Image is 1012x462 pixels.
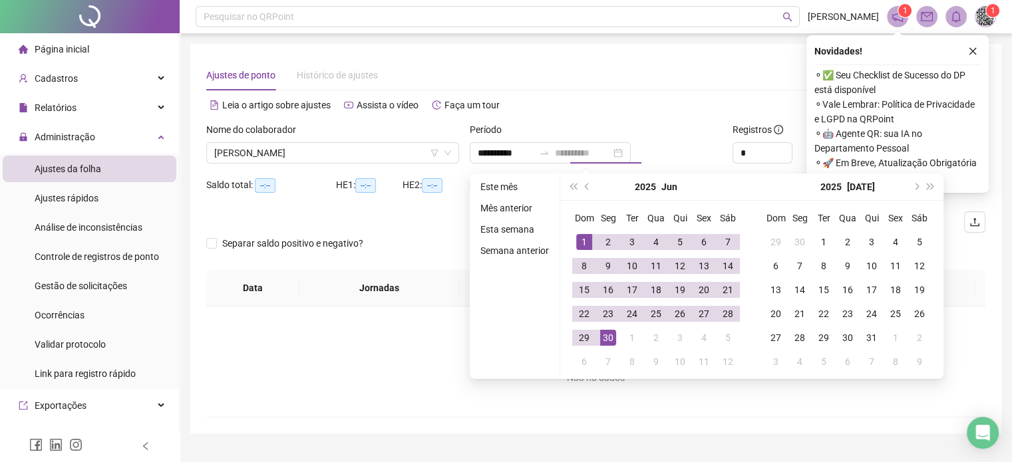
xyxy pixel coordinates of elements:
[217,236,369,251] span: Separar saldo positivo e negativo?
[720,306,736,322] div: 28
[764,350,788,374] td: 2025-08-03
[908,278,931,302] td: 2025-07-19
[644,206,668,230] th: Qua
[672,354,688,370] div: 10
[35,251,159,262] span: Controle de registros de ponto
[475,200,554,216] li: Mês anterior
[888,258,904,274] div: 11
[576,258,592,274] div: 8
[968,47,977,56] span: close
[35,281,127,291] span: Gestão de solicitações
[620,350,644,374] td: 2025-07-08
[860,350,884,374] td: 2025-08-07
[792,354,808,370] div: 4
[210,100,219,110] span: file-text
[908,302,931,326] td: 2025-07-26
[596,326,620,350] td: 2025-06-30
[214,143,451,163] span: YURI SOUZA LEAO
[572,350,596,374] td: 2025-07-06
[836,278,860,302] td: 2025-07-16
[692,254,716,278] td: 2025-06-13
[774,125,783,134] span: info-circle
[792,306,808,322] div: 21
[672,234,688,250] div: 5
[35,44,89,55] span: Página inicial
[206,122,305,137] label: Nome do colaborador
[884,230,908,254] td: 2025-07-04
[35,222,142,233] span: Análise de inconsistências
[644,350,668,374] td: 2025-07-09
[661,173,677,200] button: month panel
[696,258,712,274] div: 13
[816,258,832,274] div: 8
[812,254,836,278] td: 2025-07-08
[764,206,788,230] th: Dom
[672,330,688,346] div: 3
[884,326,908,350] td: 2025-08-01
[696,282,712,298] div: 20
[635,173,656,200] button: year panel
[860,326,884,350] td: 2025-07-31
[475,179,554,195] li: Este mês
[720,282,736,298] div: 21
[29,438,43,451] span: facebook
[299,270,460,306] th: Jornadas
[668,278,692,302] td: 2025-06-19
[696,234,712,250] div: 6
[812,206,836,230] th: Ter
[644,302,668,326] td: 2025-06-25
[808,9,879,24] span: [PERSON_NAME]
[908,206,931,230] th: Sáb
[820,173,842,200] button: year panel
[912,354,928,370] div: 9
[620,206,644,230] th: Ter
[884,254,908,278] td: 2025-07-11
[644,278,668,302] td: 2025-06-18
[864,282,880,298] div: 17
[422,178,442,193] span: --:--
[788,206,812,230] th: Seg
[768,258,784,274] div: 6
[600,330,616,346] div: 30
[812,326,836,350] td: 2025-07-29
[444,149,452,157] span: down
[768,330,784,346] div: 27
[912,234,928,250] div: 5
[716,254,740,278] td: 2025-06-14
[716,350,740,374] td: 2025-07-12
[991,6,995,15] span: 1
[620,302,644,326] td: 2025-06-24
[600,282,616,298] div: 16
[814,44,862,58] span: Novidades !
[19,45,28,54] span: home
[814,126,981,156] span: ⚬ 🤖 Agente QR: sua IA no Departamento Pessoal
[403,177,469,193] div: HE 2:
[764,230,788,254] td: 2025-06-29
[696,330,712,346] div: 4
[788,278,812,302] td: 2025-07-14
[624,354,640,370] div: 8
[672,258,688,274] div: 12
[812,302,836,326] td: 2025-07-22
[644,254,668,278] td: 2025-06-11
[908,230,931,254] td: 2025-07-05
[860,254,884,278] td: 2025-07-10
[696,354,712,370] div: 11
[716,302,740,326] td: 2025-06-28
[566,173,580,200] button: super-prev-year
[600,258,616,274] div: 9
[35,429,84,440] span: Integrações
[668,230,692,254] td: 2025-06-05
[888,354,904,370] div: 8
[908,326,931,350] td: 2025-08-02
[733,122,783,137] span: Registros
[836,326,860,350] td: 2025-07-30
[860,278,884,302] td: 2025-07-17
[816,330,832,346] div: 29
[908,254,931,278] td: 2025-07-12
[572,278,596,302] td: 2025-06-15
[912,258,928,274] div: 12
[692,230,716,254] td: 2025-06-06
[816,282,832,298] div: 15
[648,354,664,370] div: 9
